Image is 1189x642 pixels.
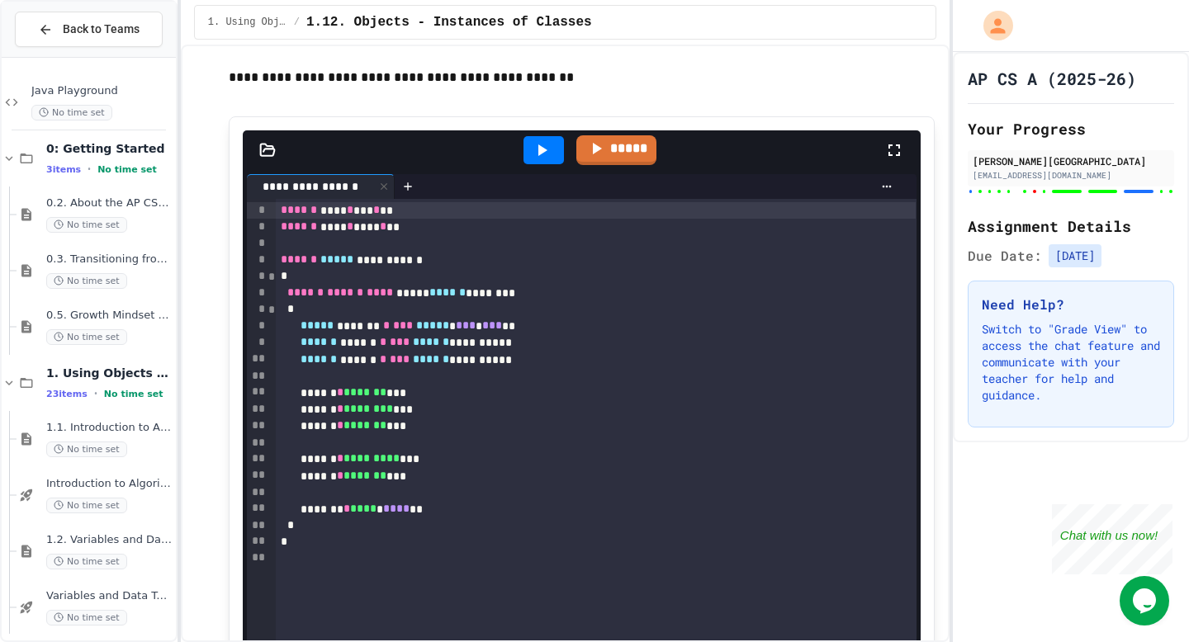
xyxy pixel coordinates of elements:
span: No time set [46,329,127,345]
span: Due Date: [968,246,1042,266]
span: 0.3. Transitioning from AP CSP to AP CSA [46,253,173,267]
span: Introduction to Algorithms, Programming, and Compilers [46,477,173,491]
span: No time set [104,389,163,399]
span: No time set [97,164,157,175]
span: • [94,387,97,400]
h1: AP CS A (2025-26) [968,67,1136,90]
span: 1.12. Objects - Instances of Classes [306,12,592,32]
span: 1.2. Variables and Data Types [46,533,173,547]
span: No time set [46,273,127,289]
span: • [88,163,91,176]
div: [PERSON_NAME][GEOGRAPHIC_DATA] [973,153,1169,168]
span: No time set [46,498,127,513]
span: No time set [46,554,127,569]
span: Variables and Data Types - Quiz [46,589,173,603]
span: No time set [31,105,112,120]
iframe: chat widget [1120,576,1172,625]
h3: Need Help? [982,295,1160,314]
p: Switch to "Grade View" to access the chat feature and communicate with your teacher for help and ... [982,321,1160,404]
span: No time set [46,441,127,457]
span: 1. Using Objects and Methods [46,366,173,380]
h2: Your Progress [968,117,1174,140]
div: My Account [966,7,1017,45]
span: Java Playground [31,84,173,98]
span: 0.5. Growth Mindset and Pair Programming [46,309,173,323]
span: No time set [46,217,127,233]
h2: Assignment Details [968,215,1174,238]
span: [DATE] [1049,244,1101,267]
span: Back to Teams [63,21,140,38]
span: 1.1. Introduction to Algorithms, Programming, and Compilers [46,421,173,435]
div: [EMAIL_ADDRESS][DOMAIN_NAME] [973,169,1169,182]
span: 0.2. About the AP CSA Exam [46,196,173,210]
span: 1. Using Objects and Methods [208,16,287,29]
span: 3 items [46,164,81,175]
span: No time set [46,610,127,625]
button: Back to Teams [15,12,163,47]
iframe: chat widget [1052,504,1172,574]
span: 23 items [46,389,88,399]
span: 0: Getting Started [46,141,173,156]
span: / [294,16,300,29]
